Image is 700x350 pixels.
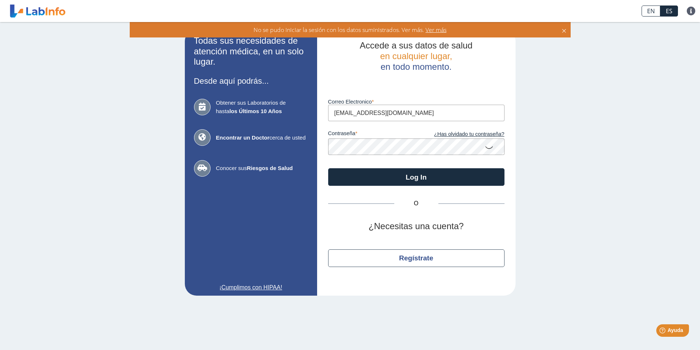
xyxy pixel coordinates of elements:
span: Conocer sus [216,164,308,173]
h2: Todas sus necesidades de atención médica, en un solo lugar. [194,36,308,67]
span: en cualquier lugar, [380,51,452,61]
span: Ver más [424,26,446,34]
a: EN [642,6,660,17]
label: Correo Electronico [328,99,505,105]
span: Obtener sus Laboratorios de hasta [216,99,308,115]
a: ¿Has olvidado tu contraseña? [416,130,505,138]
span: en todo momento. [381,62,452,72]
span: Accede a sus datos de salud [360,40,473,50]
span: O [394,199,438,208]
span: No se pudo iniciar la sesión con los datos suministrados. Ver más. [254,26,424,34]
label: contraseña [328,130,416,138]
button: Regístrate [328,249,505,267]
b: Riesgos de Salud [247,165,293,171]
a: ¡Cumplimos con HIPAA! [194,283,308,292]
h3: Desde aquí podrás... [194,76,308,86]
span: cerca de usted [216,134,308,142]
h2: ¿Necesitas una cuenta? [328,221,505,232]
b: los Últimos 10 Años [229,108,282,114]
a: ES [660,6,678,17]
iframe: Help widget launcher [635,321,692,342]
button: Log In [328,168,505,186]
b: Encontrar un Doctor [216,134,270,141]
